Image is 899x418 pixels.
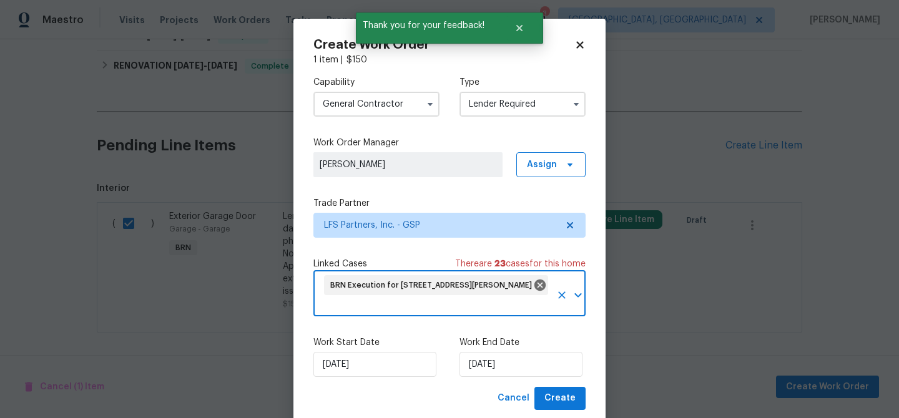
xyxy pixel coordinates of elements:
span: Linked Cases [313,258,367,270]
label: Capability [313,76,440,89]
button: Show options [569,97,584,112]
label: Work End Date [459,336,586,349]
button: Show options [423,97,438,112]
button: Create [534,387,586,410]
input: M/D/YYYY [313,352,436,377]
div: BRN Execution for [STREET_ADDRESS][PERSON_NAME] [324,275,548,295]
label: Trade Partner [313,197,586,210]
span: There are case s for this home [455,258,586,270]
label: Work Order Manager [313,137,586,149]
label: Type [459,76,586,89]
span: $ 150 [346,56,367,64]
span: Create [544,391,576,406]
span: 23 [494,260,506,268]
span: Assign [527,158,557,171]
div: 1 item | [313,54,586,66]
input: Select... [313,92,440,117]
span: Cancel [498,391,529,406]
button: Close [499,16,540,41]
input: M/D/YYYY [459,352,582,377]
span: LFS Partners, Inc. - GSP [324,219,557,231]
button: Open [569,286,587,304]
span: BRN Execution for [STREET_ADDRESS][PERSON_NAME] [330,280,537,291]
span: [PERSON_NAME] [320,158,496,171]
button: Cancel [493,387,534,410]
button: Clear [553,286,571,304]
label: Work Start Date [313,336,440,349]
h2: Create Work Order [313,39,574,51]
span: Thank you for your feedback! [356,12,499,39]
input: Select... [459,92,586,117]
